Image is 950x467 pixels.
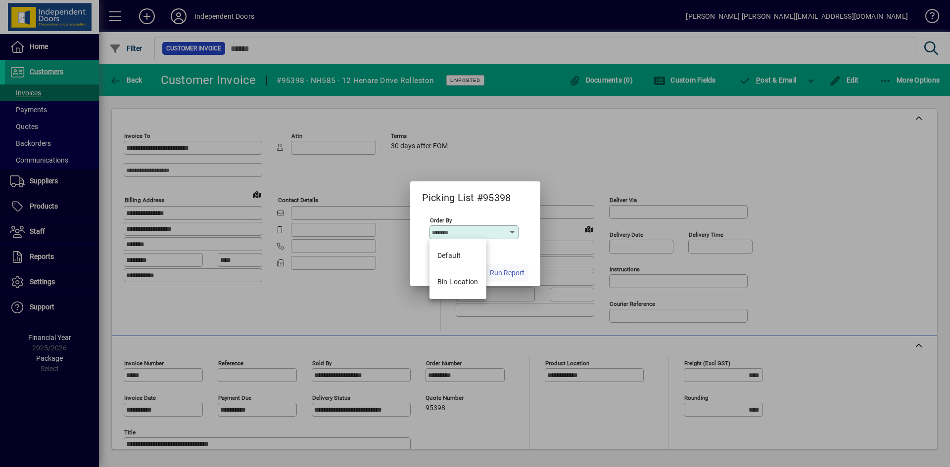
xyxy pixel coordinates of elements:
mat-label: Order By [430,216,452,223]
span: Run Report [490,268,524,278]
button: Run Report [486,264,528,282]
div: Bin Location [437,277,478,287]
h2: Picking List #95398 [410,181,523,206]
mat-option: Bin Location [429,269,486,295]
span: Default [437,251,461,261]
